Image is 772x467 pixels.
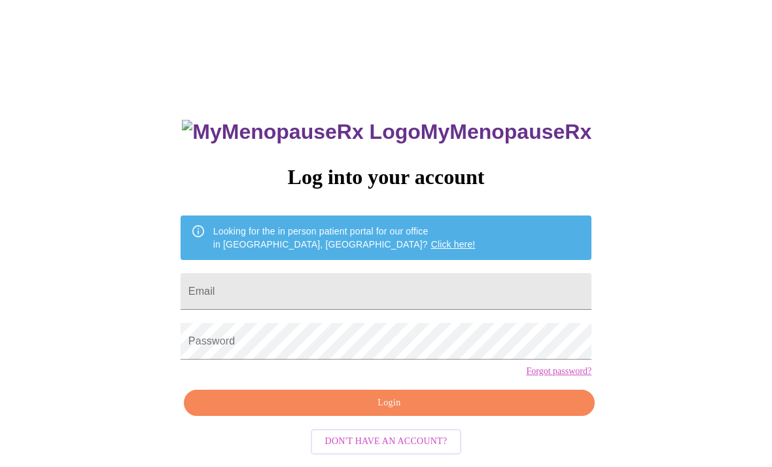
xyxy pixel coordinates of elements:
[307,435,465,446] a: Don't have an account?
[182,120,591,144] h3: MyMenopauseRx
[184,390,595,417] button: Login
[431,239,476,250] a: Click here!
[526,366,591,377] a: Forgot password?
[325,434,447,450] span: Don't have an account?
[213,219,476,256] div: Looking for the in person patient portal for our office in [GEOGRAPHIC_DATA], [GEOGRAPHIC_DATA]?
[311,429,462,455] button: Don't have an account?
[182,120,420,144] img: MyMenopauseRx Logo
[199,395,580,411] span: Login
[181,165,591,189] h3: Log into your account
